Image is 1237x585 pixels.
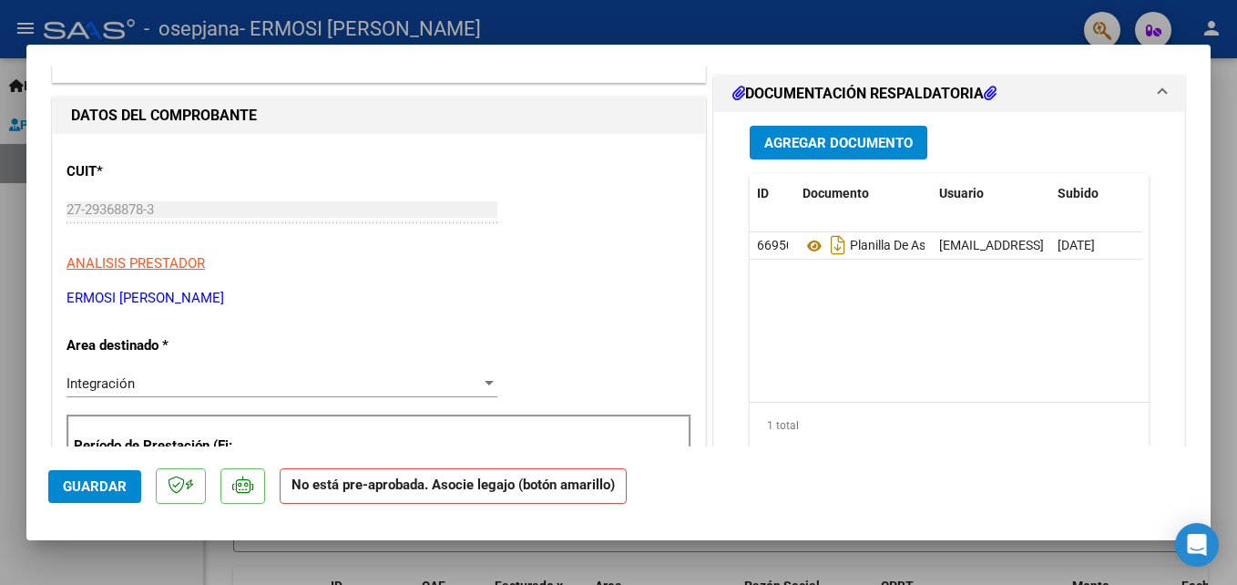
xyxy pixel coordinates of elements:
[66,288,691,309] p: ERMOSI [PERSON_NAME]
[1141,174,1232,213] datatable-header-cell: Acción
[750,174,795,213] datatable-header-cell: ID
[66,335,254,356] p: Area destinado *
[74,436,257,477] p: Período de Prestación (Ej: 202505 para Mayo 2025)
[66,375,135,392] span: Integración
[714,76,1184,112] mat-expansion-panel-header: DOCUMENTACIÓN RESPALDATORIA
[803,186,869,200] span: Documento
[1050,174,1141,213] datatable-header-cell: Subido
[714,112,1184,490] div: DOCUMENTACIÓN RESPALDATORIA
[932,174,1050,213] datatable-header-cell: Usuario
[757,186,769,200] span: ID
[1175,523,1219,567] div: Open Intercom Messenger
[1058,238,1095,252] span: [DATE]
[826,231,850,260] i: Descargar documento
[1058,186,1099,200] span: Subido
[66,161,254,182] p: CUIT
[795,174,932,213] datatable-header-cell: Documento
[939,186,984,200] span: Usuario
[280,468,627,504] strong: No está pre-aprobada. Asocie legajo (botón amarillo)
[803,239,969,253] span: Planilla De Asistencia
[750,403,1149,448] div: 1 total
[750,126,927,159] button: Agregar Documento
[66,255,205,272] span: ANALISIS PRESTADOR
[764,135,913,151] span: Agregar Documento
[732,83,997,105] h1: DOCUMENTACIÓN RESPALDATORIA
[48,470,141,503] button: Guardar
[757,238,793,252] span: 66950
[63,478,127,495] span: Guardar
[71,107,257,124] strong: DATOS DEL COMPROBANTE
